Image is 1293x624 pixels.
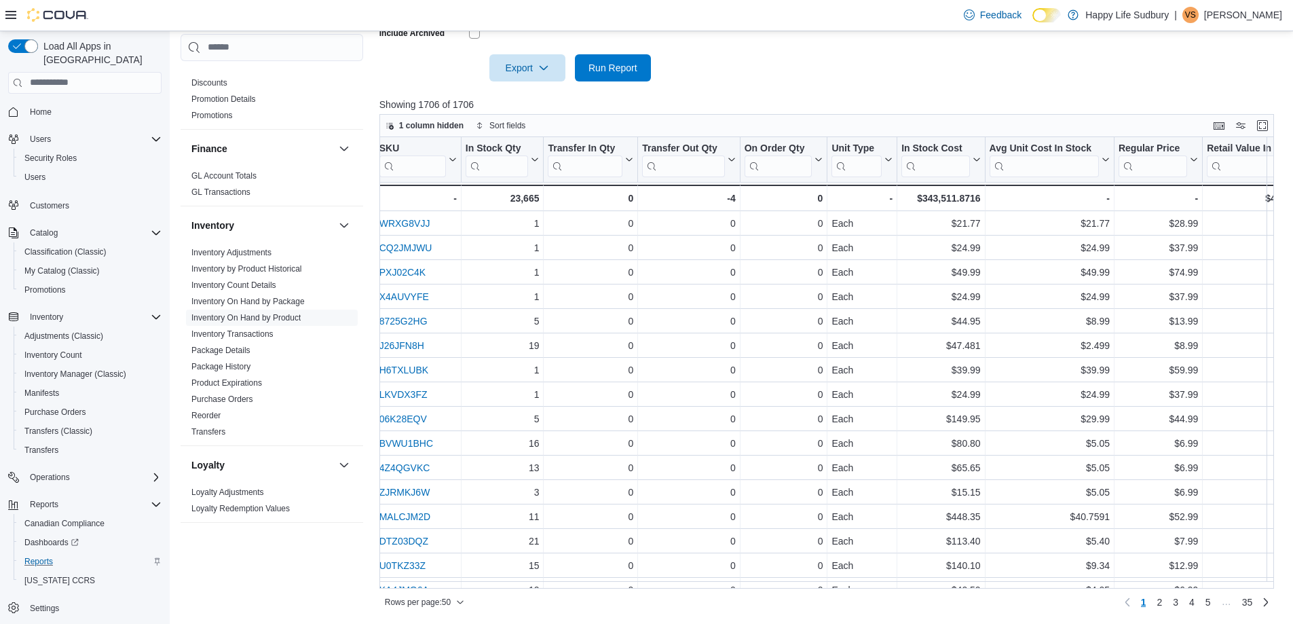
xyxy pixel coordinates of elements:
[191,297,305,306] a: Inventory On Hand by Package
[191,312,301,323] span: Inventory On Hand by Product
[3,495,167,514] button: Reports
[19,553,162,570] span: Reports
[1204,7,1282,23] p: [PERSON_NAME]
[191,187,250,197] a: GL Transactions
[24,469,162,485] span: Operations
[1200,591,1216,613] a: Page 5 of 35
[1205,595,1211,609] span: 5
[548,190,633,206] div: 0
[191,171,257,181] a: GL Account Totals
[1119,591,1275,613] nav: Pagination for preceding grid
[1136,591,1152,613] button: Page 1 of 35
[24,350,82,361] span: Inventory Count
[19,572,100,589] a: [US_STATE] CCRS
[14,365,167,384] button: Inventory Manager (Classic)
[19,404,92,420] a: Purchase Orders
[14,441,167,460] button: Transfers
[19,385,162,401] span: Manifests
[19,328,162,344] span: Adjustments (Classic)
[24,518,105,529] span: Canadian Compliance
[19,366,162,382] span: Inventory Manager (Classic)
[19,423,98,439] a: Transfers (Classic)
[24,285,66,295] span: Promotions
[14,514,167,533] button: Canadian Compliance
[191,503,290,514] span: Loyalty Redemption Values
[1174,7,1177,23] p: |
[642,190,735,206] div: -4
[19,244,112,260] a: Classification (Classic)
[191,142,227,155] h3: Finance
[191,488,264,497] a: Loyalty Adjustments
[30,227,58,238] span: Catalog
[466,190,540,206] div: 23,665
[191,110,233,121] span: Promotions
[19,169,51,185] a: Users
[191,378,262,388] span: Product Expirations
[14,327,167,346] button: Adjustments (Classic)
[3,598,167,618] button: Settings
[19,263,105,279] a: My Catalog (Classic)
[1237,591,1258,613] a: Page 35 of 35
[181,484,363,522] div: Loyalty
[191,487,264,498] span: Loyalty Adjustments
[745,190,823,206] div: 0
[24,600,162,617] span: Settings
[1189,595,1195,609] span: 4
[191,248,271,257] a: Inventory Adjustments
[24,537,79,548] span: Dashboards
[14,403,167,422] button: Purchase Orders
[24,225,63,241] button: Catalog
[1157,595,1162,609] span: 2
[191,296,305,307] span: Inventory On Hand by Package
[191,329,274,339] a: Inventory Transactions
[24,103,162,120] span: Home
[1119,190,1198,206] div: -
[191,362,250,371] a: Package History
[14,533,167,552] a: Dashboards
[191,361,250,372] span: Package History
[191,78,227,88] a: Discounts
[191,378,262,388] a: Product Expirations
[191,142,333,155] button: Finance
[3,102,167,122] button: Home
[24,496,162,513] span: Reports
[181,168,363,206] div: Finance
[14,149,167,168] button: Security Roles
[191,394,253,404] a: Purchase Orders
[14,168,167,187] button: Users
[19,534,84,551] a: Dashboards
[19,515,110,532] a: Canadian Compliance
[24,153,77,164] span: Security Roles
[14,552,167,571] button: Reports
[379,594,470,610] button: Rows per page:50
[958,1,1027,29] a: Feedback
[191,346,250,355] a: Package Details
[489,54,565,81] button: Export
[191,280,276,290] a: Inventory Count Details
[191,427,225,437] a: Transfers
[1032,8,1061,22] input: Dark Mode
[191,426,225,437] span: Transfers
[19,442,162,458] span: Transfers
[191,410,221,421] span: Reorder
[336,141,352,157] button: Finance
[470,117,531,134] button: Sort fields
[1258,594,1274,610] a: Next page
[1233,117,1249,134] button: Display options
[24,225,162,241] span: Catalog
[191,263,302,274] span: Inventory by Product Historical
[498,54,557,81] span: Export
[191,504,290,513] a: Loyalty Redemption Values
[336,217,352,234] button: Inventory
[19,282,71,298] a: Promotions
[191,94,256,105] span: Promotion Details
[30,603,59,614] span: Settings
[3,223,167,242] button: Catalog
[24,172,45,183] span: Users
[191,458,225,472] h3: Loyalty
[19,553,58,570] a: Reports
[191,187,250,198] span: GL Transactions
[575,54,651,81] button: Run Report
